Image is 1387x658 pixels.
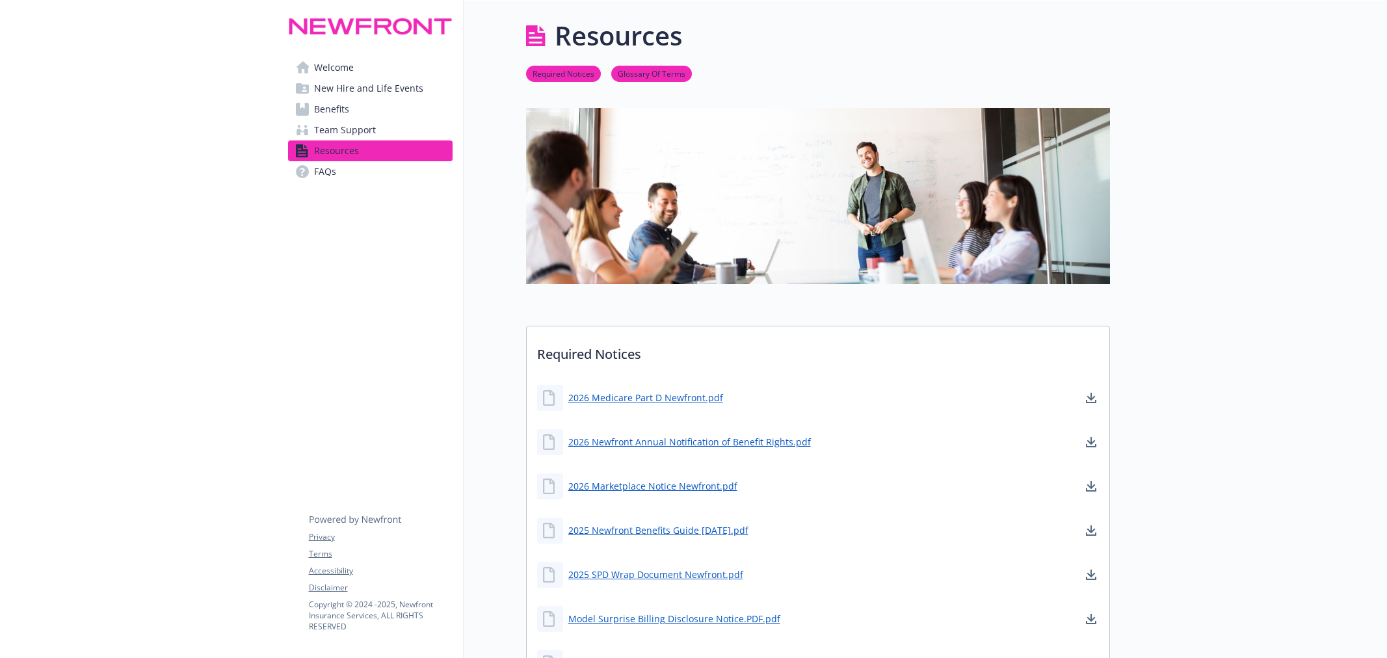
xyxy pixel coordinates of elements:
[314,99,349,120] span: Benefits
[568,612,780,625] a: Model Surprise Billing Disclosure Notice.PDF.pdf
[288,161,453,182] a: FAQs
[288,120,453,140] a: Team Support
[314,120,376,140] span: Team Support
[309,599,452,632] p: Copyright © 2024 - 2025 , Newfront Insurance Services, ALL RIGHTS RESERVED
[288,57,453,78] a: Welcome
[288,78,453,99] a: New Hire and Life Events
[288,140,453,161] a: Resources
[611,67,692,79] a: Glossary Of Terms
[568,435,811,449] a: 2026 Newfront Annual Notification of Benefit Rights.pdf
[568,479,737,493] a: 2026 Marketplace Notice Newfront.pdf
[314,57,354,78] span: Welcome
[568,523,748,537] a: 2025 Newfront Benefits Guide [DATE].pdf
[527,326,1109,375] p: Required Notices
[1083,523,1099,538] a: download document
[526,67,601,79] a: Required Notices
[1083,390,1099,406] a: download document
[309,548,452,560] a: Terms
[314,161,336,182] span: FAQs
[1083,611,1099,627] a: download document
[314,78,423,99] span: New Hire and Life Events
[309,582,452,594] a: Disclaimer
[1083,479,1099,494] a: download document
[568,391,723,404] a: 2026 Medicare Part D Newfront.pdf
[526,108,1110,283] img: resources page banner
[309,565,452,577] a: Accessibility
[314,140,359,161] span: Resources
[1083,567,1099,583] a: download document
[288,99,453,120] a: Benefits
[555,16,682,55] h1: Resources
[309,531,452,543] a: Privacy
[568,568,743,581] a: 2025 SPD Wrap Document Newfront.pdf
[1083,434,1099,450] a: download document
